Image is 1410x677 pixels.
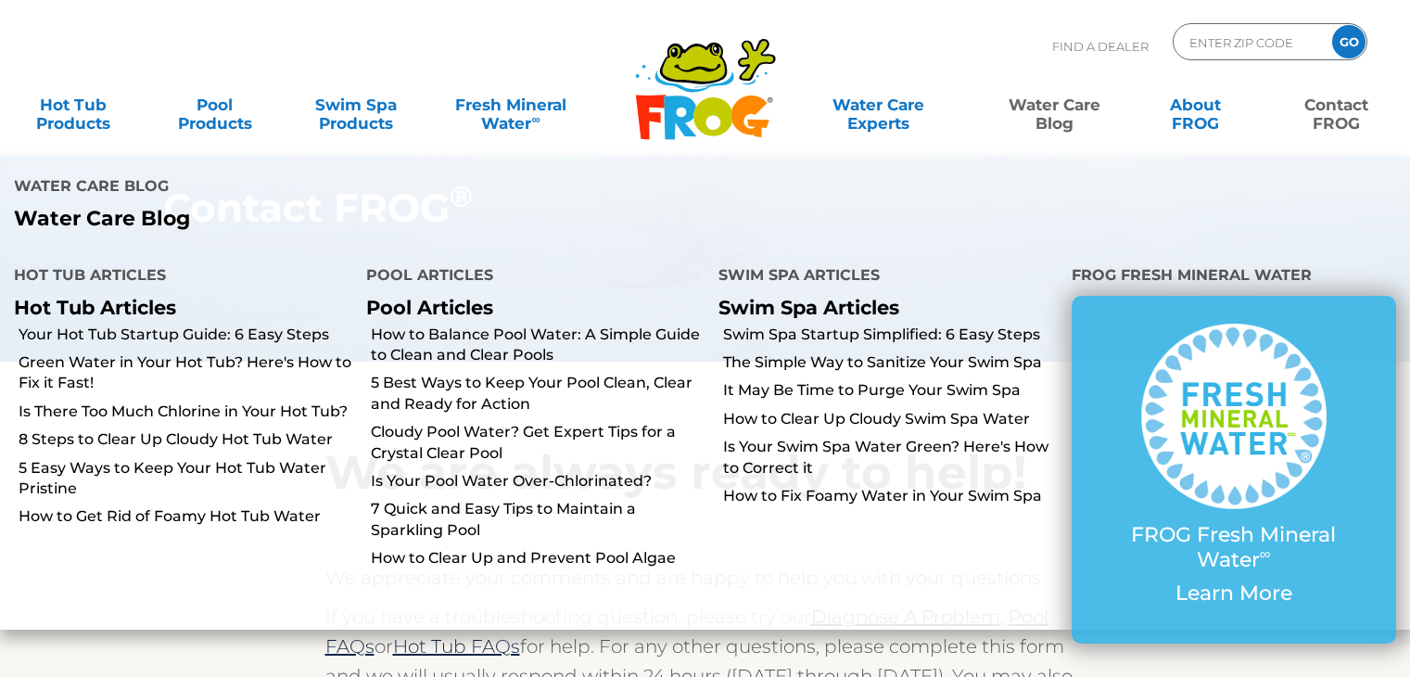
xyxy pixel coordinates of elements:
h4: FROG Fresh Mineral Water [1072,259,1396,296]
sup: ∞ [531,112,540,126]
a: Water CareExperts [789,86,968,123]
a: Cloudy Pool Water? Get Expert Tips for a Crystal Clear Pool [371,422,705,464]
a: How to Clear Up and Prevent Pool Algae [371,548,705,568]
h4: Swim Spa Articles [718,259,1043,296]
p: Water Care Blog [14,207,691,231]
a: 5 Easy Ways to Keep Your Hot Tub Water Pristine [19,458,352,500]
a: Your Hot Tub Startup Guide: 6 Easy Steps [19,325,352,345]
a: How to Fix Foamy Water in Your Swim Spa [723,486,1057,506]
h4: Hot Tub Articles [14,259,338,296]
a: How to Balance Pool Water: A Simple Guide to Clean and Clear Pools [371,325,705,366]
a: It May Be Time to Purge Your Swim Spa [723,380,1057,401]
a: Fresh MineralWater∞ [442,86,579,123]
a: Hot Tub FAQs [393,635,520,658]
a: How to Clear Up Cloudy Swim Spa Water [723,409,1057,429]
a: How to Get Rid of Foamy Hot Tub Water [19,506,352,527]
a: Pool Articles [366,296,493,319]
sup: ∞ [1260,544,1271,563]
a: 7 Quick and Easy Tips to Maintain a Sparkling Pool [371,499,705,541]
a: AboutFROG [1140,86,1250,123]
a: Swim SpaProducts [301,86,411,123]
a: ContactFROG [1282,86,1391,123]
p: Learn More [1109,581,1359,606]
a: PoolProducts [159,86,269,123]
input: Zip Code Form [1188,29,1313,56]
a: Swim Spa Articles [718,296,899,319]
a: The Simple Way to Sanitize Your Swim Spa [723,352,1057,373]
a: Green Water in Your Hot Tub? Here's How to Fix it Fast! [19,352,352,394]
a: 8 Steps to Clear Up Cloudy Hot Tub Water [19,429,352,450]
a: Water CareBlog [999,86,1109,123]
a: Is There Too Much Chlorine in Your Hot Tub? [19,402,352,422]
a: Is Your Swim Spa Water Green? Here's How to Correct it [723,437,1057,479]
p: FROG Fresh Mineral Water [1109,523,1359,572]
p: Find A Dealer [1052,23,1149,70]
h4: Pool Articles [366,259,691,296]
h4: Water Care Blog [14,170,691,207]
input: GO [1332,25,1366,58]
a: Hot Tub Articles [14,296,176,319]
a: Hot TubProducts [19,86,128,123]
a: Is Your Pool Water Over-Chlorinated? [371,471,705,492]
a: Swim Spa Startup Simplified: 6 Easy Steps [723,325,1057,345]
a: FROG Fresh Mineral Water∞ Learn More [1109,324,1359,615]
a: 5 Best Ways to Keep Your Pool Clean, Clear and Ready for Action [371,373,705,415]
